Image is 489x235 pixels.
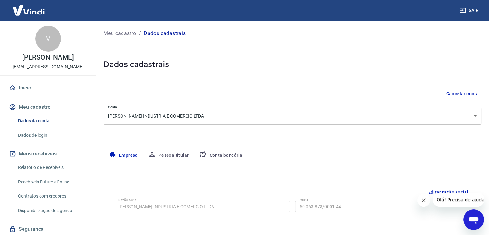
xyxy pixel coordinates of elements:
[104,59,481,70] h5: Dados cadastrais
[104,108,481,125] div: [PERSON_NAME] INDUSTRIA E COMERCIO LTDA
[15,175,88,189] a: Recebíveis Futuros Online
[8,100,88,114] button: Meu cadastro
[15,114,88,127] a: Dados da conta
[300,198,308,202] label: CNPJ
[118,198,137,202] label: Razão social
[35,26,61,52] div: V
[15,204,88,217] a: Disponibilização de agenda
[15,161,88,174] a: Relatório de Recebíveis
[108,105,117,109] label: Conta
[194,148,248,163] button: Conta bancária
[458,5,481,16] button: Sair
[143,148,194,163] button: Pessoa titular
[4,5,54,10] span: Olá! Precisa de ajuda?
[8,0,50,20] img: Vindi
[15,129,88,142] a: Dados de login
[8,147,88,161] button: Meus recebíveis
[425,186,471,198] button: Editar razão social
[463,209,484,230] iframe: Botão para abrir a janela de mensagens
[15,190,88,203] a: Contratos com credores
[443,88,481,100] button: Cancelar conta
[22,54,74,61] p: [PERSON_NAME]
[139,30,141,37] p: /
[433,193,484,207] iframe: Mensagem da empresa
[104,30,136,37] a: Meu cadastro
[104,148,143,163] button: Empresa
[144,30,186,37] p: Dados cadastrais
[13,63,84,70] p: [EMAIL_ADDRESS][DOMAIN_NAME]
[417,194,430,207] iframe: Fechar mensagem
[8,81,88,95] a: Início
